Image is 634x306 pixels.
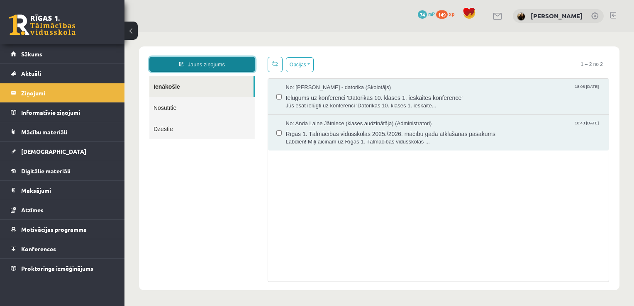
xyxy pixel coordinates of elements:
span: Mācību materiāli [21,128,67,136]
span: 74 [418,10,427,19]
span: Digitālie materiāli [21,167,71,175]
a: Digitālie materiāli [11,161,114,180]
span: Aktuāli [21,70,41,77]
span: Ielūgums uz konferenci 'Datorikas 10. klases 1. ieskaites konference' [161,60,476,70]
span: 149 [436,10,448,19]
img: Matīss Klāvs Vanaģelis [517,12,525,21]
a: [PERSON_NAME] [531,12,583,20]
a: Konferences [11,239,114,258]
a: Ienākošie [25,44,129,65]
span: xp [449,10,454,17]
span: Atzīmes [21,206,44,214]
a: No: Anda Laine Jātniece (klases audzinātāja) (Administratori) 10:43 [DATE] Rīgas 1. Tālmācības vi... [161,88,476,114]
a: Jauns ziņojums [25,25,131,40]
button: Opcijas [161,25,189,40]
a: Nosūtītie [25,65,130,86]
legend: Ziņojumi [21,83,114,102]
span: Konferences [21,245,56,253]
span: 10:43 [DATE] [449,88,476,94]
span: Rīgas 1. Tālmācības vidusskolas 2025./2026. mācību gada atklāšanas pasākums [161,96,476,106]
a: Proktoringa izmēģinājums [11,259,114,278]
a: Ziņojumi [11,83,114,102]
span: Jūs esat ielūgti uz konferenci 'Datorikas 10. klases 1. ieskaite... [161,70,476,78]
span: Sākums [21,50,42,58]
a: Atzīmes [11,200,114,219]
span: Labdien! Mīļi aicinām uz Rīgas 1. Tālmācības vidusskolas ... [161,106,476,114]
a: Motivācijas programma [11,220,114,239]
legend: Informatīvie ziņojumi [21,103,114,122]
span: No: Anda Laine Jātniece (klases audzinātāja) (Administratori) [161,88,307,96]
a: Maksājumi [11,181,114,200]
a: No: [PERSON_NAME] - datorika (Skolotājs) 18:08 [DATE] Ielūgums uz konferenci 'Datorikas 10. klase... [161,52,476,78]
span: No: [PERSON_NAME] - datorika (Skolotājs) [161,52,267,60]
a: Dzēstie [25,86,130,107]
span: Motivācijas programma [21,226,87,233]
span: 1 – 2 no 2 [450,25,485,40]
a: Mācību materiāli [11,122,114,141]
span: [DEMOGRAPHIC_DATA] [21,148,86,155]
a: [DEMOGRAPHIC_DATA] [11,142,114,161]
span: mP [428,10,435,17]
a: Aktuāli [11,64,114,83]
a: 74 mP [418,10,435,17]
span: 18:08 [DATE] [449,52,476,58]
a: 149 xp [436,10,458,17]
span: Proktoringa izmēģinājums [21,265,93,272]
a: Informatīvie ziņojumi [11,103,114,122]
legend: Maksājumi [21,181,114,200]
a: Rīgas 1. Tālmācības vidusskola [9,15,76,35]
a: Sākums [11,44,114,63]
